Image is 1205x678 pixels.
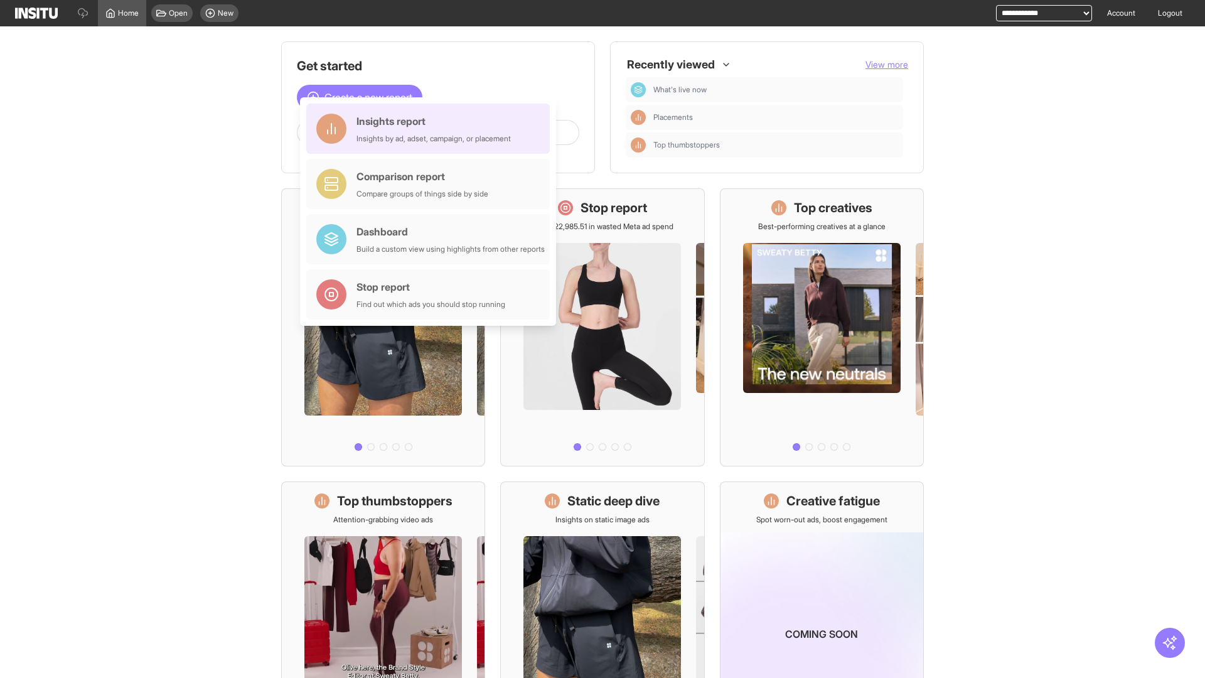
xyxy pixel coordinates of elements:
[356,169,488,184] div: Comparison report
[631,110,646,125] div: Insights
[631,137,646,153] div: Insights
[169,8,188,18] span: Open
[333,515,433,525] p: Attention-grabbing video ads
[297,85,422,110] button: Create a new report
[324,90,412,105] span: Create a new report
[356,134,511,144] div: Insights by ad, adset, campaign, or placement
[653,85,898,95] span: What's live now
[653,112,898,122] span: Placements
[500,188,704,466] a: Stop reportSave £22,985.51 in wasted Meta ad spend
[555,515,650,525] p: Insights on static image ads
[356,244,545,254] div: Build a custom view using highlights from other reports
[356,299,505,309] div: Find out which ads you should stop running
[356,279,505,294] div: Stop report
[356,189,488,199] div: Compare groups of things side by side
[631,82,646,97] div: Dashboard
[356,224,545,239] div: Dashboard
[532,222,673,232] p: Save £22,985.51 in wasted Meta ad spend
[337,492,453,510] h1: Top thumbstoppers
[653,85,707,95] span: What's live now
[653,140,720,150] span: Top thumbstoppers
[865,59,908,70] span: View more
[15,8,58,19] img: Logo
[758,222,886,232] p: Best-performing creatives at a glance
[356,114,511,129] div: Insights report
[794,199,872,217] h1: Top creatives
[581,199,647,217] h1: Stop report
[118,8,139,18] span: Home
[653,140,898,150] span: Top thumbstoppers
[567,492,660,510] h1: Static deep dive
[720,188,924,466] a: Top creativesBest-performing creatives at a glance
[218,8,233,18] span: New
[281,188,485,466] a: What's live nowSee all active ads instantly
[297,57,579,75] h1: Get started
[653,112,693,122] span: Placements
[865,58,908,71] button: View more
